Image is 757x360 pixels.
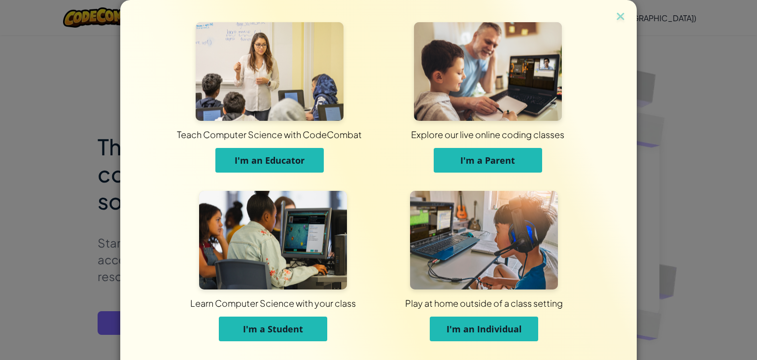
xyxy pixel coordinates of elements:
[460,154,515,166] span: I'm a Parent
[199,191,347,289] img: For Students
[235,154,305,166] span: I'm an Educator
[215,148,324,173] button: I'm an Educator
[241,297,726,309] div: Play at home outside of a class setting
[447,323,522,335] span: I'm an Individual
[430,317,538,341] button: I'm an Individual
[414,22,562,121] img: For Parents
[234,128,741,141] div: Explore our live online coding classes
[614,10,627,25] img: close icon
[219,317,327,341] button: I'm a Student
[410,191,558,289] img: For Individuals
[196,22,344,121] img: For Educators
[243,323,303,335] span: I'm a Student
[434,148,542,173] button: I'm a Parent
